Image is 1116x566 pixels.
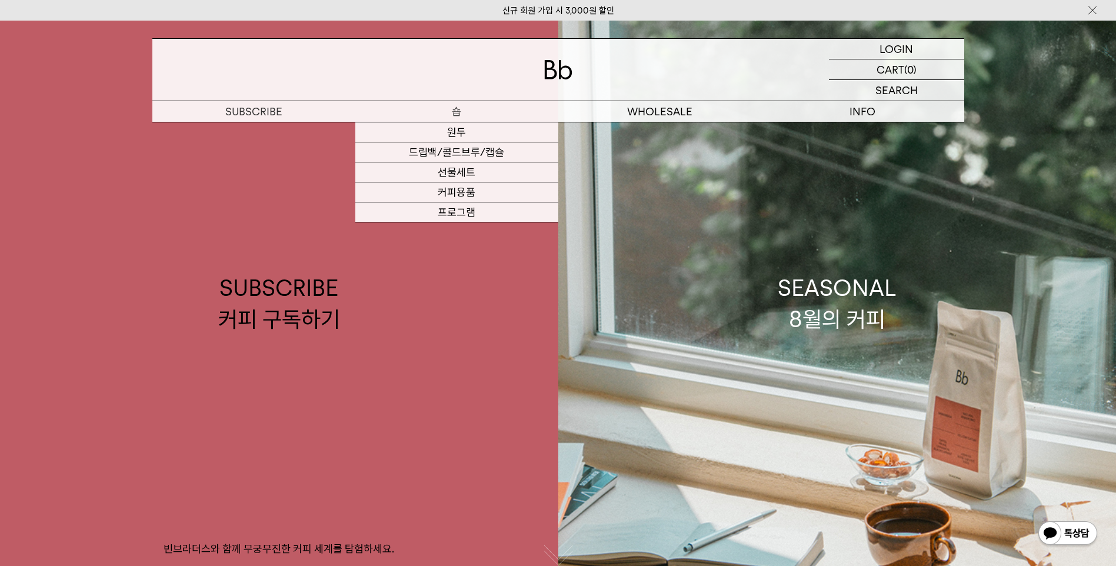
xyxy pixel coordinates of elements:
a: SUBSCRIBE [152,101,355,122]
p: (0) [904,59,917,79]
a: CART (0) [829,59,964,80]
a: 커피용품 [355,182,558,202]
img: 로고 [544,60,572,79]
p: LOGIN [880,39,913,59]
div: SUBSCRIBE 커피 구독하기 [218,272,340,335]
a: 숍 [355,101,558,122]
a: 원두 [355,122,558,142]
a: 프로그램 [355,202,558,222]
p: SEARCH [875,80,918,101]
img: 카카오톡 채널 1:1 채팅 버튼 [1037,520,1098,548]
p: INFO [761,101,964,122]
p: CART [877,59,904,79]
a: LOGIN [829,39,964,59]
div: SEASONAL 8월의 커피 [778,272,897,335]
a: 신규 회원 가입 시 3,000원 할인 [502,5,614,16]
a: 선물세트 [355,162,558,182]
a: 드립백/콜드브루/캡슐 [355,142,558,162]
p: WHOLESALE [558,101,761,122]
